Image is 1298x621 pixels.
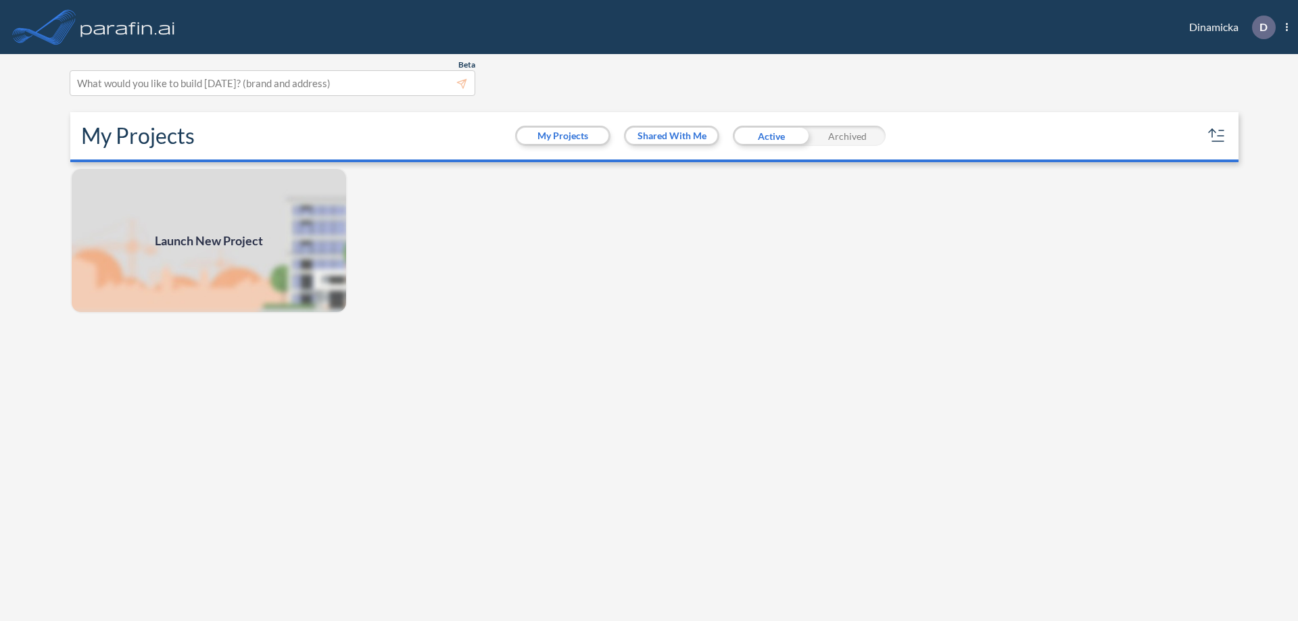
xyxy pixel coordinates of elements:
[1259,21,1268,33] p: D
[626,128,717,144] button: Shared With Me
[1169,16,1288,39] div: Dinamicka
[517,128,608,144] button: My Projects
[1206,125,1228,147] button: sort
[733,126,809,146] div: Active
[81,123,195,149] h2: My Projects
[78,14,178,41] img: logo
[458,59,475,70] span: Beta
[70,168,347,314] a: Launch New Project
[155,232,263,250] span: Launch New Project
[809,126,886,146] div: Archived
[70,168,347,314] img: add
